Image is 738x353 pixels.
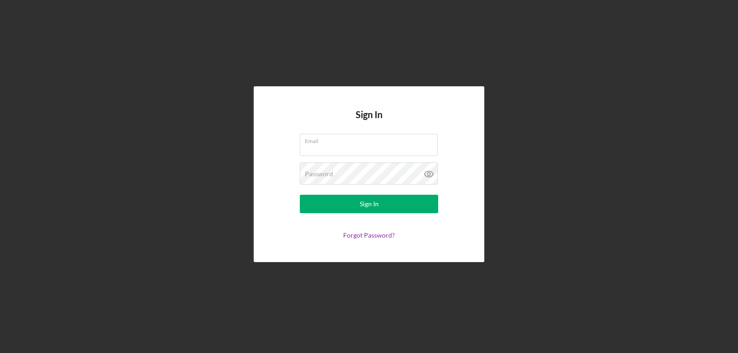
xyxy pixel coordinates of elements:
label: Password [305,170,333,178]
h4: Sign In [356,109,382,134]
button: Sign In [300,195,438,213]
a: Forgot Password? [343,231,395,239]
label: Email [305,134,438,144]
div: Sign In [360,195,379,213]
